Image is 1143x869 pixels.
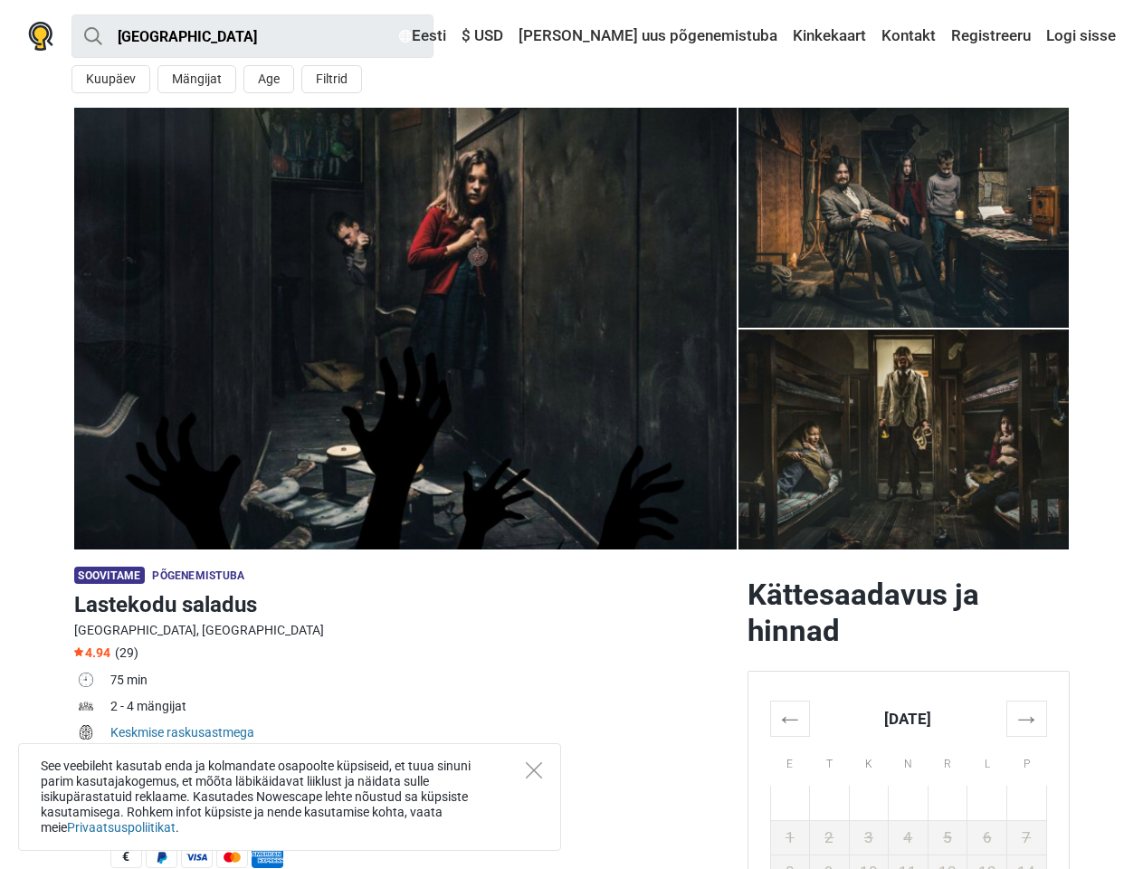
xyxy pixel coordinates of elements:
th: L [967,736,1007,786]
span: 4.94 [74,645,110,660]
span: Visa [181,846,213,868]
td: 6 [967,820,1007,855]
span: American Express [252,846,283,868]
div: See veebileht kasutab enda ja kolmandate osapoolte küpsiseid, et tuua sinuni parim kasutajakogemu... [18,743,561,851]
button: Kuupäev [71,65,150,93]
span: MasterCard [216,846,248,868]
td: 5 [928,820,967,855]
img: Lastekodu saladus photo 4 [738,108,1070,328]
a: Keskmise raskusastmega [110,725,254,740]
th: T [810,736,850,786]
td: 4 [889,820,929,855]
th: K [849,736,889,786]
div: [GEOGRAPHIC_DATA], [GEOGRAPHIC_DATA] [74,621,733,640]
img: Lastekodu saladus photo 5 [738,329,1070,549]
th: R [928,736,967,786]
th: → [1006,701,1046,736]
h1: Lastekodu saladus [74,588,733,621]
span: PayPal [146,846,177,868]
span: Sularaha [110,846,142,868]
td: 2 [810,820,850,855]
button: Mängijat [157,65,236,93]
a: Lastekodu saladus photo 10 [74,108,737,549]
td: 2 - 4 mängijat [110,695,733,721]
span: Põgenemistuba [152,569,244,582]
button: Close [526,762,542,778]
a: Lastekodu saladus photo 3 [738,108,1070,328]
a: $ USD [457,20,508,53]
a: Kontakt [877,20,940,53]
th: ← [770,701,810,736]
a: Eesti [395,20,451,53]
h2: Kättesaadavus ja hinnad [748,577,1070,649]
a: Kinkekaart [788,20,871,53]
td: 3 [849,820,889,855]
td: 1 [770,820,810,855]
a: Logi sisse [1042,20,1116,53]
input: proovi “Tallinn” [71,14,433,58]
img: Lastekodu saladus photo 11 [74,108,737,549]
a: Registreeru [947,20,1035,53]
button: Age [243,65,294,93]
a: Lastekodu saladus photo 4 [738,329,1070,549]
img: Star [74,647,83,656]
span: (29) [115,645,138,660]
img: Eesti [399,30,412,43]
th: P [1006,736,1046,786]
a: Privaatsuspoliitikat [67,820,176,835]
th: N [889,736,929,786]
span: Soovitame [74,567,146,584]
td: 75 min [110,669,733,695]
button: Filtrid [301,65,362,93]
th: [DATE] [810,701,1007,736]
td: 7 [1006,820,1046,855]
img: Nowescape logo [28,22,53,51]
th: E [770,736,810,786]
a: [PERSON_NAME] uus põgenemistuba [514,20,782,53]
